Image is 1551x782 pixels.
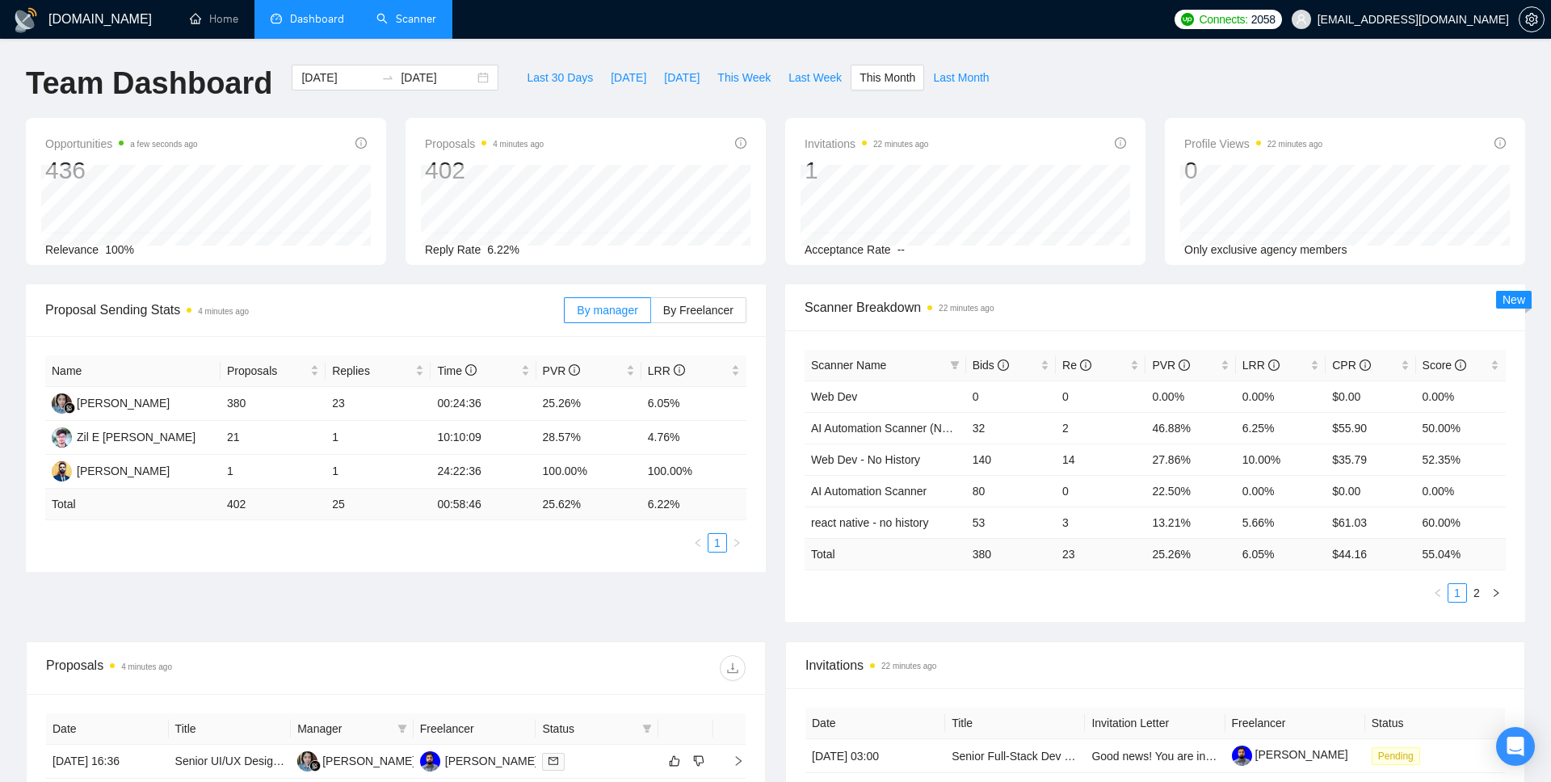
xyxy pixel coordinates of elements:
th: Date [805,708,945,739]
td: $55.90 [1326,412,1415,444]
span: download [721,662,745,675]
div: Proposals [46,655,396,681]
a: Web Dev - No History [811,453,920,466]
img: SL [297,751,317,771]
li: 1 [708,533,727,553]
button: Last Month [924,65,998,90]
span: info-circle [1268,359,1280,371]
div: 436 [45,155,198,186]
span: to [381,71,394,84]
span: info-circle [1179,359,1190,371]
td: $61.03 [1326,507,1415,538]
button: dislike [689,751,708,771]
td: 100.00% [536,455,641,489]
img: HA [420,751,440,771]
span: info-circle [465,364,477,376]
td: 380 [966,538,1056,570]
span: info-circle [1494,137,1506,149]
span: right [720,755,744,767]
img: ZE [52,427,72,448]
td: 23 [326,387,431,421]
input: End date [401,69,474,86]
td: 25 [326,489,431,520]
a: Senior UI/UX Designer (Mobile App & Web Dashboard) [175,755,452,767]
span: PVR [1152,359,1190,372]
td: 6.05 % [1236,538,1326,570]
td: 53 [966,507,1056,538]
td: Senior Full‑Stack Dev (Next.js / React Native / Strapi) — Polynesian News App (Contract) [945,739,1085,773]
span: filter [642,724,652,734]
span: left [693,538,703,548]
td: 23 [1056,538,1145,570]
span: By Freelancer [663,304,733,317]
span: Manager [297,720,391,738]
th: Proposals [221,355,326,387]
li: Previous Page [1428,583,1448,603]
a: SJ[PERSON_NAME] [52,464,170,477]
img: gigradar-bm.png [309,760,321,771]
td: [DATE] 03:00 [805,739,945,773]
span: Last Month [933,69,989,86]
td: 100.00% [641,455,746,489]
time: 4 minutes ago [493,140,544,149]
button: right [727,533,746,553]
button: [DATE] [655,65,708,90]
div: Zil E [PERSON_NAME] [77,428,195,446]
time: 22 minutes ago [881,662,936,671]
th: Name [45,355,221,387]
td: 00:24:36 [431,387,536,421]
time: 22 minutes ago [873,140,928,149]
th: Invitation Letter [1085,708,1225,739]
span: info-circle [1360,359,1371,371]
td: 28.57% [536,421,641,455]
span: Proposals [425,134,544,153]
button: right [1486,583,1506,603]
span: swap-right [381,71,394,84]
time: 4 minutes ago [198,307,249,316]
td: 46.88% [1145,412,1235,444]
span: filter [947,353,963,377]
span: right [732,538,742,548]
a: ZEZil E [PERSON_NAME] [52,430,195,443]
span: info-circle [998,359,1009,371]
img: upwork-logo.png [1181,13,1194,26]
span: Bids [973,359,1009,372]
td: 0 [1056,475,1145,507]
span: Profile Views [1184,134,1322,153]
td: 80 [966,475,1056,507]
span: 6.22% [487,243,519,256]
td: 24:22:36 [431,455,536,489]
span: left [1433,588,1443,598]
th: Freelancer [1225,708,1365,739]
span: Connects: [1199,11,1247,28]
span: Scanner Breakdown [805,297,1506,317]
td: 25.26 % [1145,538,1235,570]
a: SL[PERSON_NAME] [52,396,170,409]
a: 1 [1448,584,1466,602]
td: 0 [966,380,1056,412]
span: Proposal Sending Stats [45,300,564,320]
span: [DATE] [664,69,700,86]
a: AI Automation Scanner [811,485,927,498]
td: 27.86% [1145,444,1235,475]
li: Next Page [1486,583,1506,603]
a: homeHome [190,12,238,26]
time: a few seconds ago [130,140,197,149]
td: Total [805,538,966,570]
a: Pending [1372,749,1427,762]
th: Date [46,713,169,745]
span: Last 30 Days [527,69,593,86]
th: Freelancer [414,713,536,745]
span: info-circle [1115,137,1126,149]
span: This Month [860,69,915,86]
td: 25.26% [536,387,641,421]
span: Invitations [805,134,928,153]
td: Senior UI/UX Designer (Mobile App & Web Dashboard) [169,745,292,779]
time: 22 minutes ago [1267,140,1322,149]
button: setting [1519,6,1545,32]
span: info-circle [569,364,580,376]
span: mail [549,756,558,766]
td: 0.00% [1236,380,1326,412]
a: SL[PERSON_NAME] [297,754,415,767]
button: This Month [851,65,924,90]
